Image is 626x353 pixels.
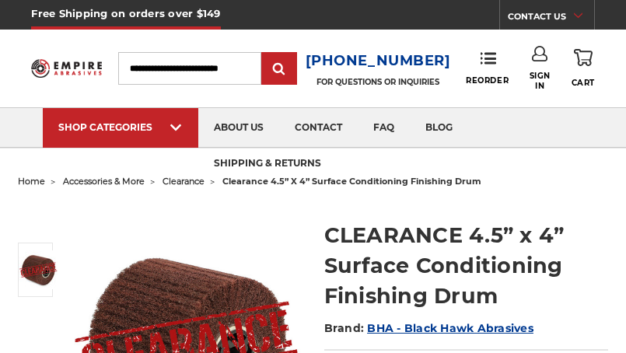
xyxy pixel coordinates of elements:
[410,108,468,148] a: blog
[58,121,183,133] div: SHOP CATEGORIES
[306,77,451,87] p: FOR QUESTIONS OR INQUIRIES
[63,176,145,187] a: accessories & more
[19,250,58,289] img: CLEARANCE 4.5” x 4” Surface Conditioning Finishing Drum
[367,321,533,335] a: BHA - Black Hawk Abrasives
[324,321,365,335] span: Brand:
[264,54,295,85] input: Submit
[198,145,337,184] a: shipping & returns
[508,8,594,30] a: CONTACT US
[572,78,595,88] span: Cart
[466,51,509,85] a: Reorder
[466,75,509,86] span: Reorder
[572,46,595,90] a: Cart
[31,54,101,82] img: Empire Abrasives
[198,108,279,148] a: about us
[306,50,451,72] a: [PHONE_NUMBER]
[18,176,45,187] a: home
[279,108,358,148] a: contact
[222,176,481,187] span: clearance 4.5” x 4” surface conditioning finishing drum
[358,108,410,148] a: faq
[530,71,551,91] span: Sign In
[324,220,608,311] h1: CLEARANCE 4.5” x 4” Surface Conditioning Finishing Drum
[163,176,205,187] a: clearance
